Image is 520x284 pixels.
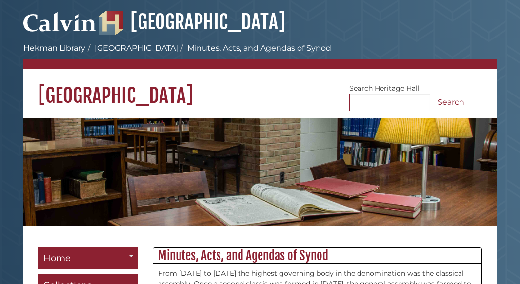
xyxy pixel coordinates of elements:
span: Home [43,253,71,264]
img: Calvin [23,8,97,35]
h1: [GEOGRAPHIC_DATA] [23,69,497,108]
a: [GEOGRAPHIC_DATA] [95,43,178,53]
a: Home [38,247,138,269]
h2: Minutes, Acts, and Agendas of Synod [153,248,481,264]
li: Minutes, Acts, and Agendas of Synod [178,42,331,54]
button: Search [435,94,467,111]
a: [GEOGRAPHIC_DATA] [99,10,285,34]
nav: breadcrumb [23,42,497,69]
a: Calvin University [23,22,97,31]
img: Hekman Library Logo [99,11,123,35]
a: Hekman Library [23,43,85,53]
